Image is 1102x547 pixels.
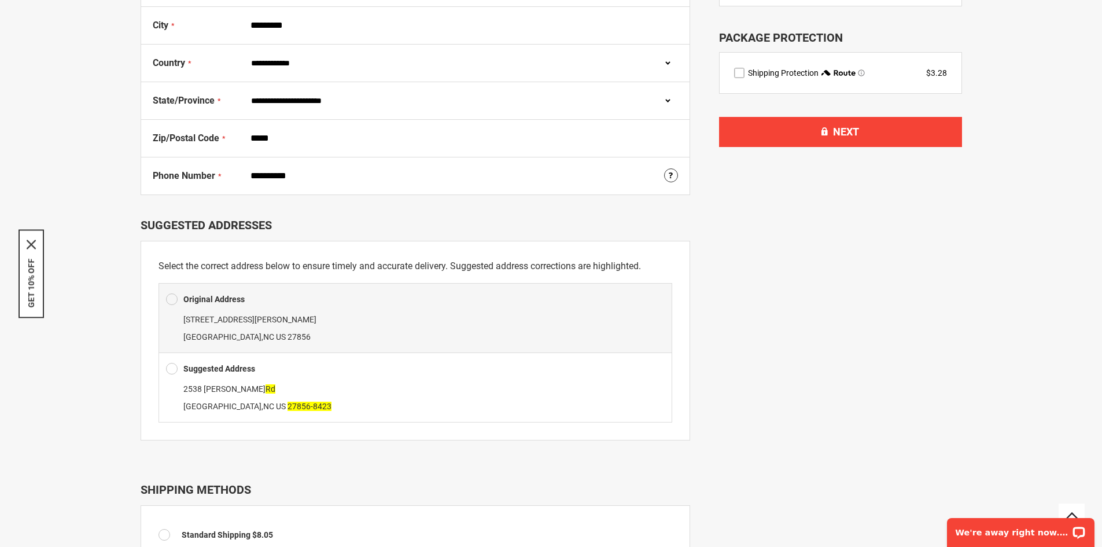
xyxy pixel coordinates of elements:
[939,511,1102,547] iframe: LiveChat chat widget
[182,530,250,539] span: Standard Shipping
[153,133,219,144] span: Zip/Postal Code
[153,170,215,181] span: Phone Number
[141,218,690,232] div: Suggested Addresses
[27,240,36,249] button: Close
[266,384,275,394] span: Rd
[159,259,672,274] p: Select the correct address below to ensure timely and accurate delivery. Suggested address correc...
[27,258,36,307] button: GET 10% OFF
[748,68,819,78] span: Shipping Protection
[288,402,331,411] span: 27856-8423
[183,364,255,373] b: Suggested Address
[183,295,245,304] b: Original Address
[166,311,665,346] div: ,
[858,69,865,76] span: Learn more
[153,95,215,106] span: State/Province
[183,315,316,324] span: [STREET_ADDRESS][PERSON_NAME]
[153,20,168,31] span: City
[288,332,311,342] span: 27856
[141,483,690,497] div: Shipping Methods
[263,402,274,411] span: NC
[153,57,185,68] span: Country
[263,332,274,342] span: NC
[734,67,947,79] div: route shipping protection selector element
[719,117,962,147] button: Next
[276,332,286,342] span: US
[183,402,261,411] span: [GEOGRAPHIC_DATA]
[183,384,275,394] span: 2538 [PERSON_NAME]
[252,530,273,539] span: $8.05
[166,380,665,415] div: ,
[276,402,286,411] span: US
[926,67,947,79] div: $3.28
[833,126,859,138] span: Next
[27,240,36,249] svg: close icon
[719,30,962,46] div: Package Protection
[183,332,261,342] span: [GEOGRAPHIC_DATA]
